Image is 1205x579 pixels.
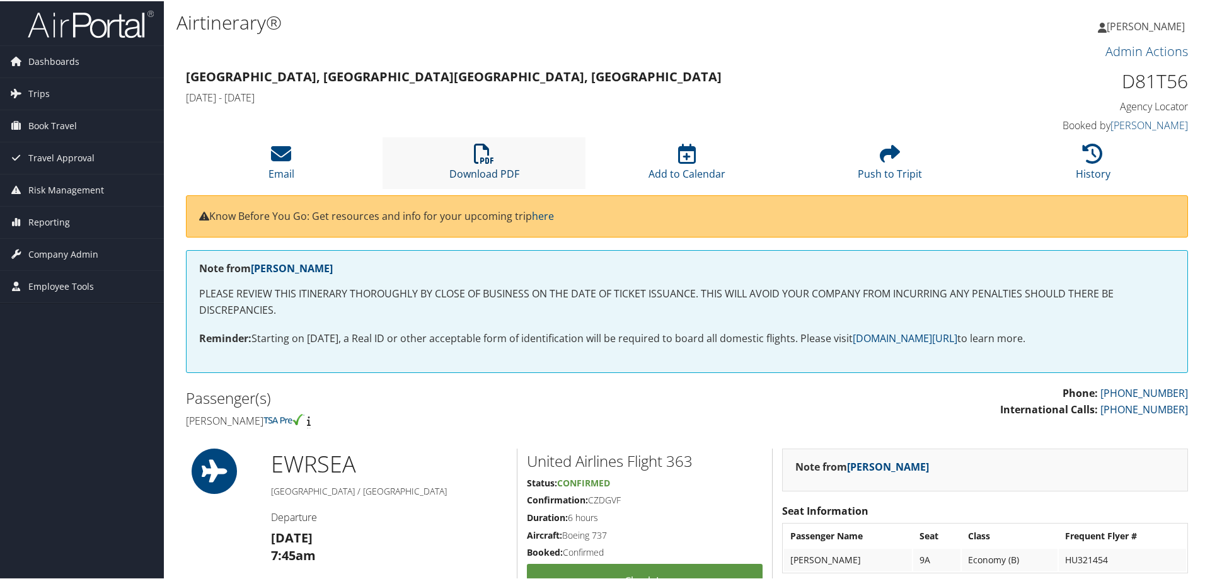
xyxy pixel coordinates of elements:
[199,330,251,344] strong: Reminder:
[1107,18,1185,32] span: [PERSON_NAME]
[527,493,588,505] strong: Confirmation:
[527,510,568,522] strong: Duration:
[527,545,563,557] strong: Booked:
[176,8,857,35] h1: Airtinerary®
[271,546,316,563] strong: 7:45am
[952,67,1188,93] h1: D81T56
[649,149,725,180] a: Add to Calendar
[1105,42,1188,59] a: Admin Actions
[28,205,70,237] span: Reporting
[28,109,77,140] span: Book Travel
[28,45,79,76] span: Dashboards
[532,208,554,222] a: here
[271,447,507,479] h1: EWR SEA
[263,413,304,424] img: tsa-precheck.png
[199,260,333,274] strong: Note from
[527,510,763,523] h5: 6 hours
[271,528,313,545] strong: [DATE]
[1110,117,1188,131] a: [PERSON_NAME]
[28,173,104,205] span: Risk Management
[251,260,333,274] a: [PERSON_NAME]
[186,413,677,427] h4: [PERSON_NAME]
[28,270,94,301] span: Employee Tools
[847,459,929,473] a: [PERSON_NAME]
[952,117,1188,131] h4: Booked by
[1100,385,1188,399] a: [PHONE_NUMBER]
[1059,524,1186,546] th: Frequent Flyer #
[795,459,929,473] strong: Note from
[28,77,50,108] span: Trips
[449,149,519,180] a: Download PDF
[186,67,722,84] strong: [GEOGRAPHIC_DATA], [GEOGRAPHIC_DATA] [GEOGRAPHIC_DATA], [GEOGRAPHIC_DATA]
[199,330,1175,346] p: Starting on [DATE], a Real ID or other acceptable form of identification will be required to boar...
[784,524,912,546] th: Passenger Name
[271,509,507,523] h4: Departure
[853,330,957,344] a: [DOMAIN_NAME][URL]
[199,207,1175,224] p: Know Before You Go: Get resources and info for your upcoming trip
[186,386,677,408] h2: Passenger(s)
[952,98,1188,112] h4: Agency Locator
[186,89,933,103] h4: [DATE] - [DATE]
[782,503,868,517] strong: Seat Information
[1000,401,1098,415] strong: International Calls:
[1059,547,1186,570] td: HU321454
[28,8,154,38] img: airportal-logo.png
[527,528,763,541] h5: Boeing 737
[28,238,98,269] span: Company Admin
[527,528,562,540] strong: Aircraft:
[1100,401,1188,415] a: [PHONE_NUMBER]
[527,545,763,558] h5: Confirmed
[962,524,1058,546] th: Class
[268,149,294,180] a: Email
[913,524,960,546] th: Seat
[28,141,95,173] span: Travel Approval
[962,547,1058,570] td: Economy (B)
[527,449,763,471] h2: United Airlines Flight 363
[271,484,507,496] h5: [GEOGRAPHIC_DATA] / [GEOGRAPHIC_DATA]
[1076,149,1110,180] a: History
[913,547,960,570] td: 9A
[1098,6,1197,44] a: [PERSON_NAME]
[858,149,922,180] a: Push to Tripit
[199,285,1175,317] p: PLEASE REVIEW THIS ITINERARY THOROUGHLY BY CLOSE OF BUSINESS ON THE DATE OF TICKET ISSUANCE. THIS...
[527,476,557,488] strong: Status:
[557,476,610,488] span: Confirmed
[527,493,763,505] h5: CZDGVF
[784,547,912,570] td: [PERSON_NAME]
[1063,385,1098,399] strong: Phone:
